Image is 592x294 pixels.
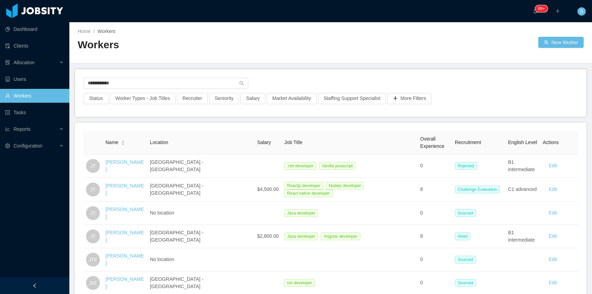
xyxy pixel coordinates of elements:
[533,9,538,14] i: icon: bell
[14,126,31,132] span: Reports
[209,93,239,104] button: Seniority
[121,140,125,142] i: icon: caret-up
[455,279,476,287] span: Sourced
[284,190,333,197] span: React native developer
[121,142,125,144] i: icon: caret-down
[418,154,452,178] td: 0
[284,233,318,240] span: Java developer
[89,253,97,267] span: JTF
[505,154,540,178] td: B1 intermediate
[14,60,35,65] span: Allocation
[5,39,64,53] a: icon: auditClients
[90,229,96,243] span: JT
[84,93,109,104] button: Status
[418,202,452,225] td: 0
[121,140,125,144] div: Sort
[105,159,144,172] a: [PERSON_NAME]
[257,186,279,192] span: $4,500.00
[549,257,557,262] a: Edit
[147,225,254,248] td: [GEOGRAPHIC_DATA] - [GEOGRAPHIC_DATA]
[78,38,331,52] h2: Workers
[177,93,208,104] button: Recruiter
[455,210,479,216] a: Sourced
[150,140,168,145] span: Location
[105,183,144,196] a: [PERSON_NAME]
[538,37,584,48] button: icon: usergroup-addNew Worker
[418,225,452,248] td: 8
[455,280,479,285] a: Sourced
[14,143,42,149] span: Configuration
[580,7,583,16] span: S
[78,28,91,34] a: Home
[284,279,315,287] span: Ios developer
[455,233,473,239] a: Hired
[455,186,503,192] a: Challenge Evaluation
[455,186,500,193] span: Challenge Evaluation
[284,182,323,190] span: Reactjs developer
[105,253,144,266] a: [PERSON_NAME]
[5,106,64,119] a: icon: profileTasks
[549,233,557,239] a: Edit
[326,182,364,190] span: Nodejs developer
[319,162,355,170] span: Vanilla javascript
[505,178,540,202] td: C1 advanced
[420,136,445,149] span: Overall Experience
[240,93,265,104] button: Salary
[549,186,557,192] a: Edit
[90,183,96,196] span: JT
[549,210,557,216] a: Edit
[90,206,96,220] span: JT
[321,233,360,240] span: Angular developer
[284,209,318,217] span: Java developer
[5,22,64,36] a: icon: pie-chartDashboard
[89,276,97,290] span: JAT
[147,202,254,225] td: No location
[257,233,279,239] span: $2,800.00
[535,5,548,12] sup: 1213
[455,256,476,263] span: Sourced
[90,159,96,173] span: JT
[318,93,386,104] button: Staffing Support Specialist
[455,209,476,217] span: Sourced
[455,140,481,145] span: Recruitment
[5,72,64,86] a: icon: robotUsers
[455,257,479,262] a: Sourced
[267,93,317,104] button: Market Availability
[543,140,559,145] span: Actions
[455,233,471,240] span: Hired
[5,143,10,148] i: icon: setting
[387,93,432,104] button: icon: plusMore Filters
[147,178,254,202] td: [GEOGRAPHIC_DATA] - [GEOGRAPHIC_DATA]
[257,140,271,145] span: Salary
[93,28,95,34] span: /
[418,178,452,202] td: 8
[147,154,254,178] td: [GEOGRAPHIC_DATA] - [GEOGRAPHIC_DATA]
[105,276,144,289] a: [PERSON_NAME]
[239,81,244,86] i: icon: search
[455,162,477,170] span: Rejected
[284,140,302,145] span: Job Title
[505,225,540,248] td: B1 intermediate
[5,89,64,103] a: icon: userWorkers
[5,127,10,132] i: icon: line-chart
[105,139,118,146] span: Name
[284,162,316,170] span: .net developer
[418,248,452,271] td: 0
[105,207,144,219] a: [PERSON_NAME]
[5,60,10,65] i: icon: solution
[147,248,254,271] td: No location
[105,230,144,243] a: [PERSON_NAME]
[455,163,480,168] a: Rejected
[555,9,560,14] i: icon: plus
[97,28,115,34] span: Workers
[549,280,557,285] a: Edit
[549,163,557,168] a: Edit
[508,140,537,145] span: English Level
[110,93,175,104] button: Worker Types - Job Titles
